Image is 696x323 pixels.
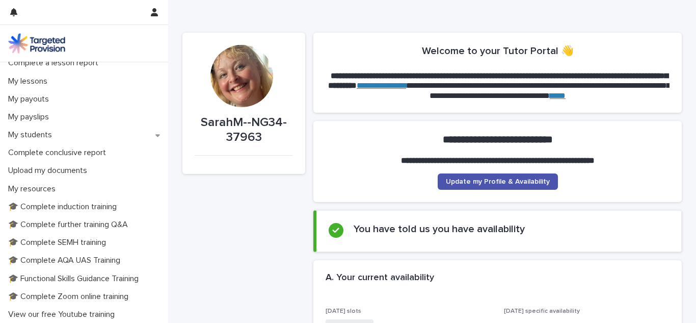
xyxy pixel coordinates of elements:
p: SarahM--NG34-37963 [195,115,293,145]
span: [DATE] specific availability [504,308,580,314]
p: Complete conclusive report [4,148,114,158]
a: Update my Profile & Availability [438,173,558,190]
p: 🎓 Complete further training Q&A [4,220,136,230]
h2: A. Your current availability [326,272,434,284]
p: My payslips [4,112,57,122]
span: [DATE] slots [326,308,361,314]
p: 🎓 Complete SEMH training [4,238,114,247]
h2: Welcome to your Tutor Portal 👋 [422,45,574,57]
p: My resources [4,184,64,194]
p: My payouts [4,94,57,104]
span: Update my Profile & Availability [446,178,550,185]
p: My lessons [4,77,56,86]
p: Upload my documents [4,166,95,176]
h2: You have told us you have availability [354,223,525,235]
p: 🎓 Complete AQA UAS Training [4,256,128,265]
p: 🎓 Complete Zoom online training [4,292,137,302]
p: 🎓 Complete induction training [4,202,125,212]
p: View our free Youtube training [4,310,123,319]
p: 🎓 Functional Skills Guidance Training [4,274,147,284]
p: My students [4,130,60,140]
img: M5nRWzHhSzIhMunXDL62 [8,33,65,54]
p: Complete a lesson report [4,58,106,68]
